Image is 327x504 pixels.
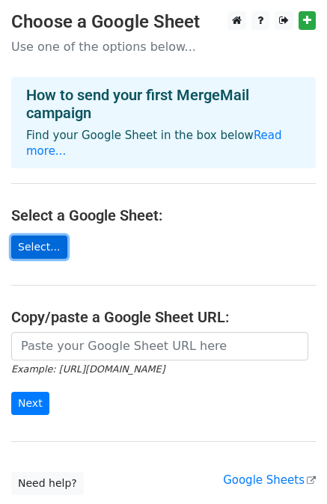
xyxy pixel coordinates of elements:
[26,129,282,158] a: Read more...
[11,363,165,375] small: Example: [URL][DOMAIN_NAME]
[223,473,316,487] a: Google Sheets
[11,11,316,33] h3: Choose a Google Sheet
[11,392,49,415] input: Next
[11,332,308,360] input: Paste your Google Sheet URL here
[11,472,84,495] a: Need help?
[11,39,316,55] p: Use one of the options below...
[26,128,301,159] p: Find your Google Sheet in the box below
[252,432,327,504] iframe: Chat Widget
[26,86,301,122] h4: How to send your first MergeMail campaign
[11,206,316,224] h4: Select a Google Sheet:
[11,308,316,326] h4: Copy/paste a Google Sheet URL:
[11,236,67,259] a: Select...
